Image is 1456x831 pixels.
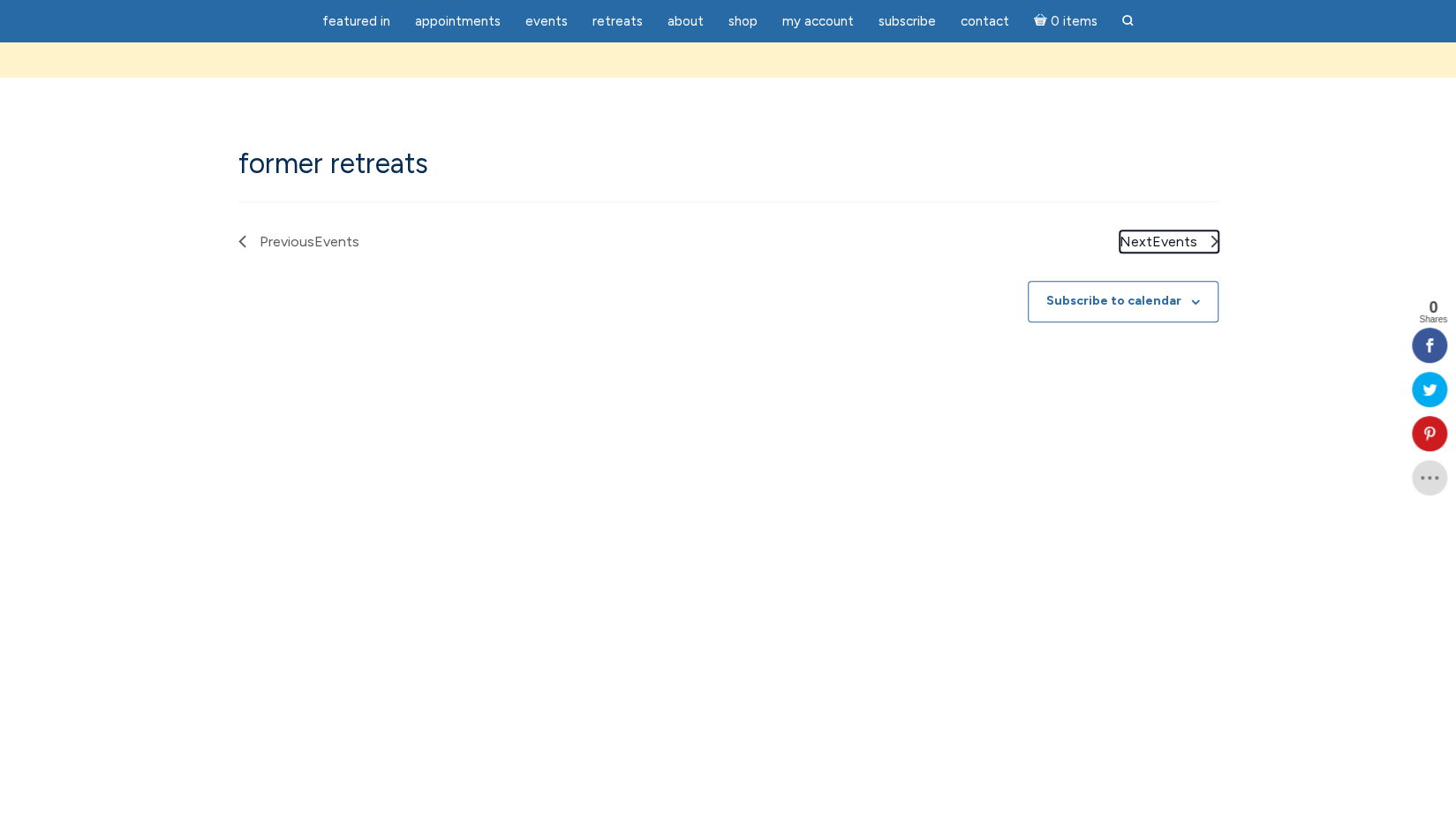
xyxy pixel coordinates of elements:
[238,230,359,253] a: Previous Events
[1050,15,1097,28] span: 0 items
[1152,233,1197,250] span: Events
[582,4,653,39] a: Retreats
[1034,13,1051,29] i: Cart
[415,13,501,29] span: Appointments
[322,13,390,29] span: featured in
[772,4,864,39] a: My Account
[1120,230,1197,253] span: Next
[1023,3,1108,39] a: Cart0 items
[879,13,936,29] span: Subscribe
[238,148,1218,179] h1: Former Retreats
[1046,293,1181,308] button: Subscribe to calendar
[782,13,854,29] span: My Account
[657,4,714,39] a: About
[868,4,947,39] a: Subscribe
[950,4,1020,39] a: Contact
[668,13,704,29] span: About
[718,4,768,39] a: Shop
[1120,230,1218,253] a: Next Events
[260,230,359,253] span: Previous
[312,4,401,39] a: featured in
[525,13,568,29] span: Events
[404,4,511,39] a: Appointments
[314,233,359,250] span: Events
[1419,299,1447,315] span: 0
[1419,315,1447,324] span: Shares
[592,13,643,29] span: Retreats
[238,201,1218,253] nav: Bottom events list pagination
[961,13,1009,29] span: Contact
[515,4,578,39] a: Events
[728,13,758,29] span: Shop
